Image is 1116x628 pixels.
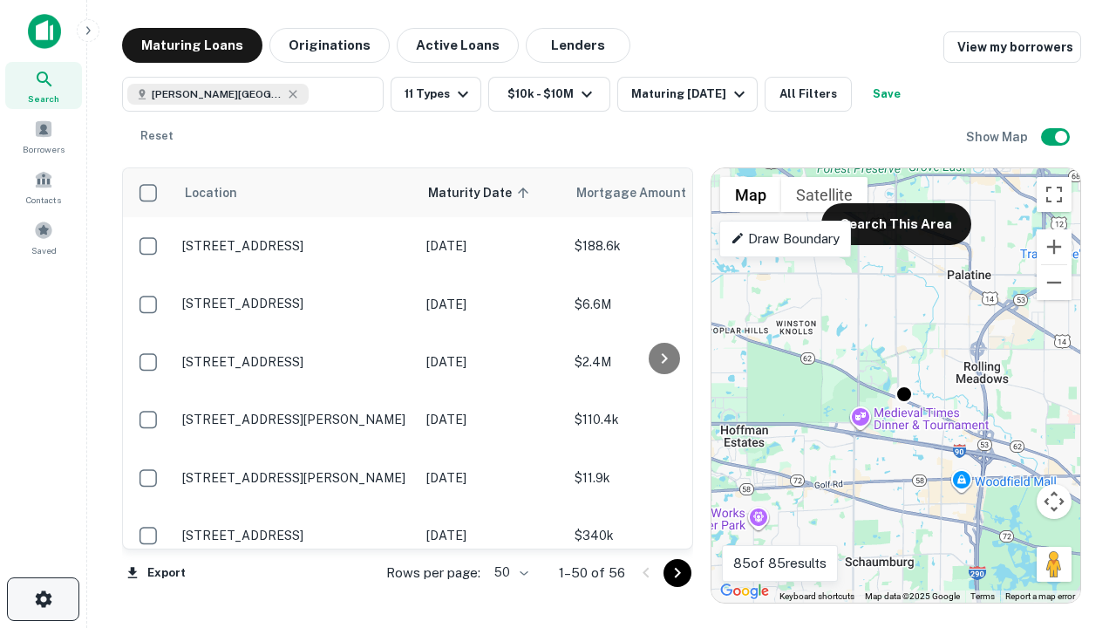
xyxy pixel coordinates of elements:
button: Save your search to get updates of matches that match your search criteria. [859,77,915,112]
span: Contacts [26,193,61,207]
span: Mortgage Amount [576,182,709,203]
button: Map camera controls [1037,484,1072,519]
p: $188.6k [575,236,749,256]
div: 50 [487,560,531,585]
button: Reset [129,119,185,154]
p: [DATE] [426,352,557,372]
th: Location [174,168,418,217]
span: [PERSON_NAME][GEOGRAPHIC_DATA], [GEOGRAPHIC_DATA] [152,86,282,102]
span: Maturity Date [428,182,534,203]
p: $110.4k [575,410,749,429]
button: Active Loans [397,28,519,63]
th: Maturity Date [418,168,566,217]
div: 0 0 [711,168,1080,603]
span: Borrowers [23,142,65,156]
p: [STREET_ADDRESS] [182,354,409,370]
button: Go to next page [663,559,691,587]
p: [DATE] [426,295,557,314]
a: Borrowers [5,113,82,160]
p: [STREET_ADDRESS][PERSON_NAME] [182,470,409,486]
a: Open this area in Google Maps (opens a new window) [716,580,773,603]
p: [STREET_ADDRESS] [182,296,409,311]
p: [STREET_ADDRESS] [182,528,409,543]
iframe: Chat Widget [1029,488,1116,572]
button: All Filters [765,77,852,112]
button: Search This Area [821,203,971,245]
button: Keyboard shortcuts [779,590,854,603]
a: Saved [5,214,82,261]
button: Zoom out [1037,265,1072,300]
p: 85 of 85 results [733,553,827,574]
button: Maturing Loans [122,28,262,63]
a: Search [5,62,82,109]
button: Show street map [720,177,781,212]
span: Location [184,182,237,203]
p: [DATE] [426,410,557,429]
p: $6.6M [575,295,749,314]
button: Export [122,560,190,586]
button: Toggle fullscreen view [1037,177,1072,212]
span: Map data ©2025 Google [865,591,960,601]
a: Contacts [5,163,82,210]
button: Zoom in [1037,229,1072,264]
p: $11.9k [575,468,749,488]
img: Google [716,580,773,603]
button: 11 Types [391,77,481,112]
a: View my borrowers [943,31,1081,63]
p: [STREET_ADDRESS] [182,238,409,254]
span: Search [28,92,59,106]
p: [DATE] [426,526,557,545]
div: Maturing [DATE] [631,84,750,105]
p: [DATE] [426,236,557,256]
button: Lenders [526,28,630,63]
button: $10k - $10M [488,77,610,112]
button: Originations [269,28,390,63]
p: $340k [575,526,749,545]
img: capitalize-icon.png [28,14,61,49]
p: [DATE] [426,468,557,488]
a: Report a map error [1005,591,1075,601]
p: [STREET_ADDRESS][PERSON_NAME] [182,412,409,427]
th: Mortgage Amount [566,168,758,217]
button: Show satellite imagery [781,177,868,212]
p: Rows per page: [386,563,480,584]
p: $2.4M [575,352,749,372]
h6: Show Map [966,127,1031,147]
span: Saved [31,243,57,257]
p: 1–50 of 56 [559,563,625,584]
a: Terms (opens in new tab) [970,591,995,601]
p: Draw Boundary [731,229,840,249]
button: Maturing [DATE] [617,77,758,112]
